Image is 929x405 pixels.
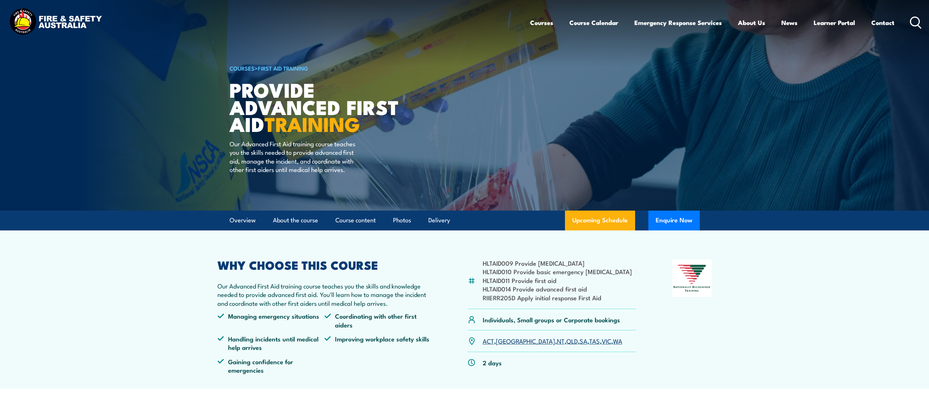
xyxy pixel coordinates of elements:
[273,211,318,230] a: About the course
[483,337,622,345] p: , , , , , , ,
[258,64,308,72] a: First Aid Training
[602,336,611,345] a: VIC
[483,284,632,293] li: HLTAID014 Provide advanced first aid
[648,211,700,230] button: Enquire Now
[672,259,712,297] img: Nationally Recognised Training logo.
[217,312,325,329] li: Managing emergency situations
[565,211,635,230] a: Upcoming Schedule
[428,211,450,230] a: Delivery
[230,81,411,132] h1: Provide Advanced First Aid
[217,259,432,270] h2: WHY CHOOSE THIS COURSE
[530,13,553,32] a: Courses
[613,336,622,345] a: WA
[483,315,620,324] p: Individuals, Small groups or Corporate bookings
[230,64,255,72] a: COURSES
[738,13,765,32] a: About Us
[483,267,632,276] li: HLTAID010 Provide basic emergency [MEDICAL_DATA]
[324,312,432,329] li: Coordinating with other first aiders
[217,334,325,352] li: Handling incidents until medical help arrives
[569,13,618,32] a: Course Calendar
[324,334,432,352] li: Improving workplace safety skills
[566,336,578,345] a: QLD
[557,336,565,345] a: NT
[483,358,502,367] p: 2 days
[264,108,360,139] strong: TRAINING
[217,282,432,307] p: Our Advanced First Aid training course teaches you the skills and knowledge needed to provide adv...
[230,139,364,174] p: Our Advanced First Aid training course teaches you the skills needed to provide advanced first ai...
[483,293,632,302] li: RIIERR205D Apply initial response First Aid
[589,336,600,345] a: TAS
[393,211,411,230] a: Photos
[483,259,632,267] li: HLTAID009 Provide [MEDICAL_DATA]
[634,13,722,32] a: Emergency Response Services
[496,336,555,345] a: [GEOGRAPHIC_DATA]
[230,64,411,72] h6: >
[483,336,494,345] a: ACT
[483,276,632,284] li: HLTAID011 Provide first aid
[580,336,587,345] a: SA
[230,211,256,230] a: Overview
[781,13,797,32] a: News
[814,13,855,32] a: Learner Portal
[871,13,894,32] a: Contact
[217,357,325,374] li: Gaining confidence for emergencies
[335,211,376,230] a: Course content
